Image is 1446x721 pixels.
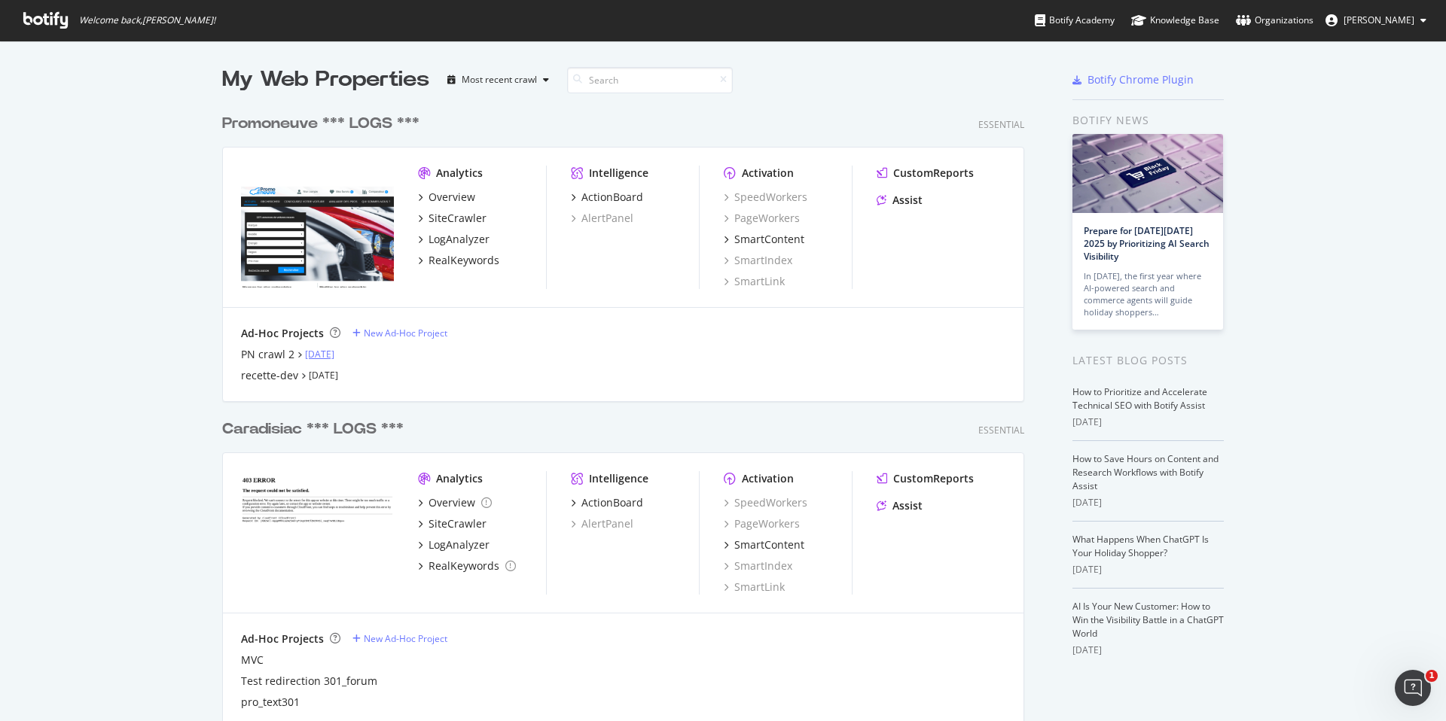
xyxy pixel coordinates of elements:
a: Assist [877,193,923,208]
a: SmartIndex [724,253,792,268]
a: ActionBoard [571,190,643,205]
div: RealKeywords [429,558,499,573]
div: Latest Blog Posts [1072,352,1224,369]
div: ActionBoard [581,190,643,205]
div: My Web Properties [222,65,429,95]
a: CustomReports [877,166,974,181]
div: ActionBoard [581,495,643,510]
a: RealKeywords [418,558,516,573]
div: In [DATE], the first year where AI-powered search and commerce agents will guide holiday shoppers… [1084,270,1212,318]
a: SmartLink [724,274,785,289]
a: What Happens When ChatGPT Is Your Holiday Shopper? [1072,533,1209,559]
a: CustomReports [877,471,974,486]
div: Botify Chrome Plugin [1088,72,1194,87]
a: LogAnalyzer [418,537,490,552]
div: Ad-Hoc Projects [241,326,324,341]
a: AlertPanel [571,211,633,226]
a: pro_text301 [241,695,300,710]
div: Assist [892,193,923,208]
div: LogAnalyzer [429,537,490,552]
img: Prepare for Black Friday 2025 by Prioritizing AI Search Visibility [1072,134,1223,213]
div: Analytics [436,471,483,486]
a: SpeedWorkers [724,190,807,205]
a: Test redirection 301_forum [241,674,377,689]
a: New Ad-Hoc Project [352,327,447,339]
div: New Ad-Hoc Project [364,327,447,339]
div: LogAnalyzer [429,232,490,247]
a: recette-dev [241,368,298,383]
div: [DATE] [1072,643,1224,657]
a: SiteCrawler [418,211,487,226]
div: Overview [429,495,475,510]
a: SiteCrawler [418,516,487,531]
a: SpeedWorkers [724,495,807,510]
span: NASSAR Léa [1344,14,1414,26]
div: [DATE] [1072,415,1224,429]
div: CustomReports [893,471,974,486]
a: ActionBoard [571,495,643,510]
img: caradisiac.com [241,471,394,593]
a: PN crawl 2 [241,347,294,362]
div: Organizations [1236,13,1313,28]
div: Intelligence [589,471,648,486]
a: [DATE] [309,369,338,382]
a: LogAnalyzer [418,232,490,247]
div: Essential [978,424,1024,437]
a: [DATE] [305,348,334,360]
div: CustomReports [893,166,974,181]
a: New Ad-Hoc Project [352,632,447,645]
div: Activation [742,471,794,486]
a: How to Save Hours on Content and Research Workflows with Botify Assist [1072,452,1219,492]
a: Overview [418,190,475,205]
a: AlertPanel [571,516,633,531]
a: AI Is Your New Customer: How to Win the Visibility Battle in a ChatGPT World [1072,600,1224,640]
div: SiteCrawler [429,211,487,226]
div: Botify news [1072,112,1224,129]
a: MVC [241,653,264,668]
div: SiteCrawler [429,516,487,531]
img: promoneuve.fr [241,166,394,287]
a: Assist [877,498,923,513]
button: Most recent crawl [441,68,555,92]
div: RealKeywords [429,253,499,268]
input: Search [567,67,733,93]
a: Botify Chrome Plugin [1072,72,1194,87]
div: Activation [742,166,794,181]
div: Analytics [436,166,483,181]
a: SmartContent [724,537,804,552]
div: Essential [978,118,1024,131]
span: 1 [1426,670,1438,682]
div: Overview [429,190,475,205]
div: [DATE] [1072,563,1224,576]
div: Ad-Hoc Projects [241,631,324,646]
a: PageWorkers [724,211,800,226]
iframe: Intercom live chat [1395,670,1431,706]
div: New Ad-Hoc Project [364,632,447,645]
div: [DATE] [1072,496,1224,510]
a: SmartContent [724,232,804,247]
a: PageWorkers [724,516,800,531]
div: Assist [892,498,923,513]
div: Knowledge Base [1131,13,1219,28]
a: SmartIndex [724,558,792,573]
button: [PERSON_NAME] [1313,8,1438,32]
a: SmartLink [724,580,785,595]
div: SmartContent [734,537,804,552]
a: How to Prioritize and Accelerate Technical SEO with Botify Assist [1072,385,1207,412]
div: Most recent crawl [462,75,537,84]
span: Welcome back, [PERSON_NAME] ! [79,14,215,26]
